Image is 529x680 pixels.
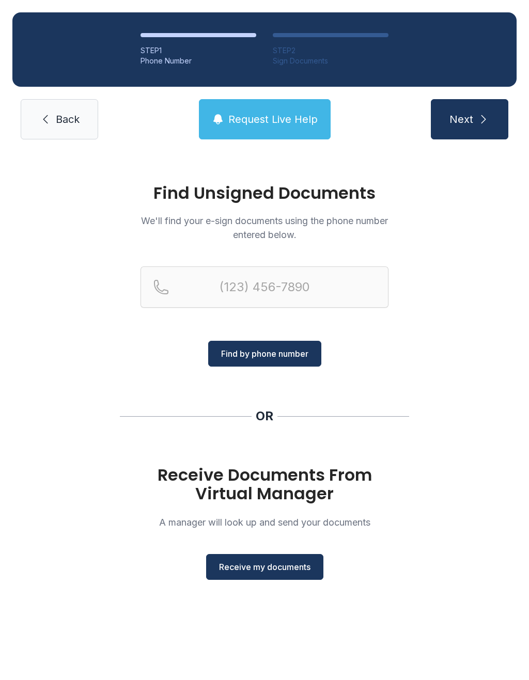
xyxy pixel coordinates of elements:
div: OR [256,408,273,424]
h1: Receive Documents From Virtual Manager [141,466,388,503]
div: STEP 1 [141,45,256,56]
span: Receive my documents [219,561,310,573]
input: Reservation phone number [141,266,388,308]
div: Sign Documents [273,56,388,66]
div: Phone Number [141,56,256,66]
span: Find by phone number [221,347,308,360]
span: Back [56,112,80,126]
p: A manager will look up and send your documents [141,515,388,529]
h1: Find Unsigned Documents [141,185,388,201]
p: We'll find your e-sign documents using the phone number entered below. [141,214,388,242]
span: Request Live Help [228,112,318,126]
div: STEP 2 [273,45,388,56]
span: Next [449,112,473,126]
